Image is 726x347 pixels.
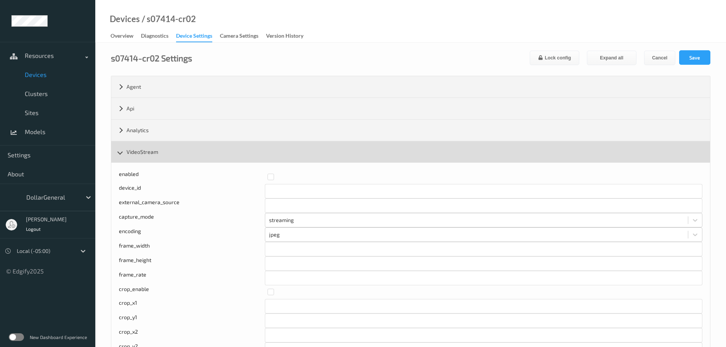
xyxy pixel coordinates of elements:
div: frame_rate [119,271,265,285]
div: / s07414-cr02 [140,15,196,23]
div: Diagnostics [141,32,168,42]
div: Version History [266,32,303,42]
div: crop_x2 [119,328,265,342]
a: Device Settings [176,31,220,42]
div: Camera Settings [220,32,258,42]
div: Agent [111,76,710,98]
div: crop_y1 [119,313,265,328]
div: crop_enable [119,285,262,299]
a: Camera Settings [220,31,266,42]
div: crop_x1 [119,299,265,313]
a: Diagnostics [141,31,176,42]
div: device_id [119,184,265,198]
div: Api [111,98,710,119]
div: external_camera_source [119,198,265,213]
div: Overview [111,32,133,42]
a: Version History [266,31,311,42]
div: frame_height [119,256,265,271]
button: Lock config [530,51,579,65]
div: Analytics [111,120,710,141]
div: enabled [119,170,262,184]
div: frame_width [119,242,265,256]
div: capture_mode [119,213,265,227]
div: encoding [119,227,265,242]
button: Save [679,50,710,65]
a: Overview [111,31,141,42]
button: Expand all [587,51,636,65]
div: VideoStream [111,141,710,163]
div: Device Settings [176,32,212,42]
div: s07414-cr02 Settings [111,54,192,62]
button: Cancel [644,51,675,65]
a: Devices [110,15,140,23]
